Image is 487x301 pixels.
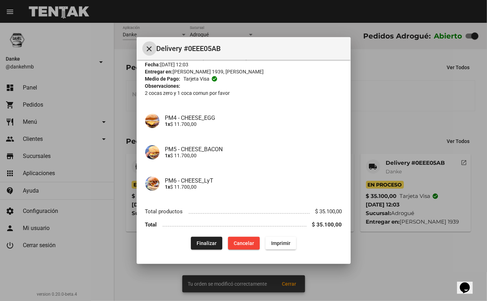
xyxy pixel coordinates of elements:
div: [PERSON_NAME] 1939, [PERSON_NAME] [145,68,342,75]
a: [PHONE_NUMBER] [204,55,246,60]
img: 32798bc7-b8d8-4720-a981-b748d0984708.png [145,114,159,128]
h4: PM6 - CHEESE_LyT [165,177,342,184]
b: 1x [165,121,171,127]
div: [DATE] 12:03 [145,61,342,68]
span: Delivery #0EEE05AB [157,43,345,54]
strong: Observaciones: [145,83,181,89]
span: Cancelar [234,240,254,246]
mat-icon: check_circle [211,76,218,82]
p: $ 11.700,00 [165,121,342,127]
mat-icon: Cerrar [145,45,154,53]
li: Total productos $ 35.100,00 [145,205,342,218]
img: f4fd4fc5-1d0f-45c4-b852-86da81b46df0.png [145,177,159,191]
strong: Entregar en: [145,69,173,75]
h4: PM5 - CHEESE_BACON [165,146,342,153]
button: Imprimir [265,237,296,250]
span: Tarjeta visa [183,75,209,82]
strong: Medio de Pago: [145,75,181,82]
strong: Cuenta: [145,55,163,60]
img: c9faa3eb-0ec4-43b9-b4c4-2232074fda8e.png [145,145,159,159]
span: Finalizar [197,240,217,246]
h4: PM4 - CHEESE_EGG [165,114,342,121]
p: $ 11.700,00 [165,153,342,158]
span: Imprimir [271,240,290,246]
iframe: chat widget [457,272,480,294]
strong: Fecha: [145,62,161,67]
p: $ 11.700,00 [165,184,342,190]
button: Cancelar [228,237,260,250]
p: 2 cocas zero y 1 coca comun por favor [145,90,342,97]
button: Cerrar [142,41,157,56]
b: 1x [165,153,171,158]
b: 1x [165,184,171,190]
button: Finalizar [191,237,222,250]
li: Total $ 35.100,00 [145,218,342,231]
